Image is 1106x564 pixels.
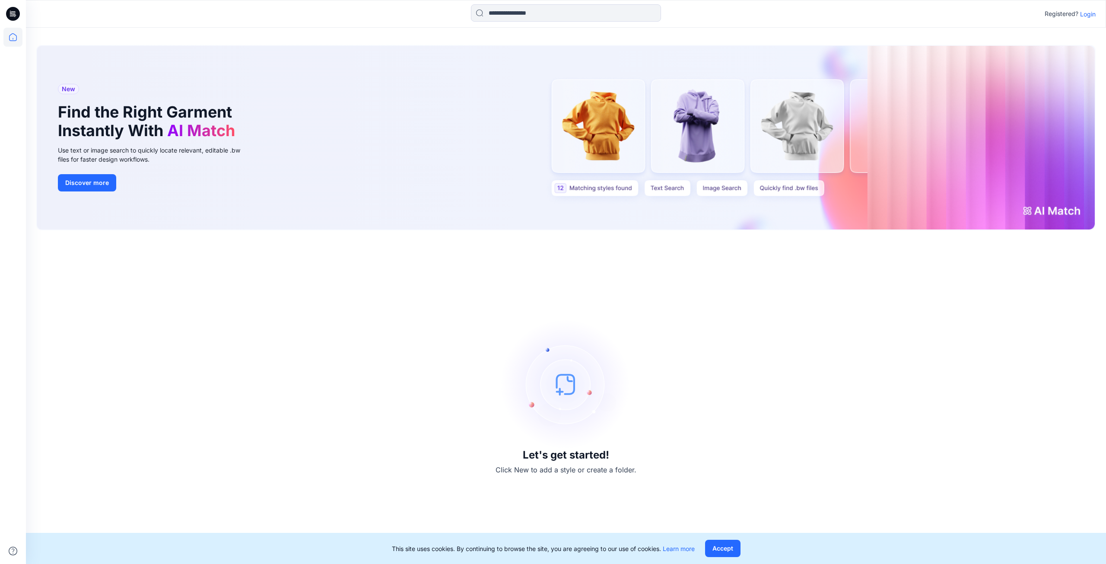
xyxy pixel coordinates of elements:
button: Accept [705,540,741,557]
h1: Find the Right Garment Instantly With [58,103,239,140]
p: Registered? [1045,9,1078,19]
span: AI Match [167,121,235,140]
button: Discover more [58,174,116,191]
p: This site uses cookies. By continuing to browse the site, you are agreeing to our use of cookies. [392,544,695,553]
p: Login [1080,10,1096,19]
span: New [62,84,75,94]
h3: Let's get started! [523,449,609,461]
p: Click New to add a style or create a folder. [496,465,636,475]
div: Use text or image search to quickly locate relevant, editable .bw files for faster design workflows. [58,146,252,164]
a: Learn more [663,545,695,552]
img: empty-state-image.svg [501,319,631,449]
